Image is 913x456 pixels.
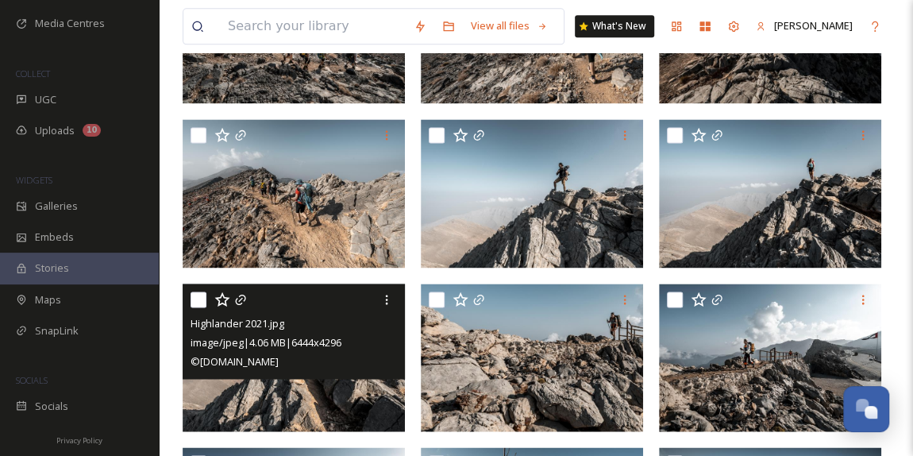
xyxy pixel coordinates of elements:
a: [PERSON_NAME] [748,10,861,41]
span: UGC [35,92,56,107]
a: View all files [463,10,556,41]
span: Uploads [35,123,75,138]
span: COLLECT [16,68,50,79]
span: Privacy Policy [56,435,102,446]
span: Embeds [35,230,74,245]
a: Privacy Policy [56,430,102,449]
a: What's New [575,15,654,37]
span: Stories [35,261,69,276]
input: Search your library [220,9,406,44]
img: Highlander 2021.jpg [421,284,643,432]
span: Media Centres [35,16,105,31]
img: Highlander 2021.jpg [659,119,881,268]
div: 10 [83,124,101,137]
span: image/jpeg | 4.06 MB | 6444 x 4296 [191,335,341,350]
img: Highlander 2021.jpg [659,284,881,432]
button: Open Chat [843,386,889,432]
span: WIDGETS [16,174,52,186]
img: Highlander 2021.jpg [421,119,643,268]
span: Galleries [35,199,78,214]
span: [PERSON_NAME] [774,18,853,33]
span: © [DOMAIN_NAME] [191,354,279,369]
span: SOCIALS [16,374,48,386]
span: SnapLink [35,323,79,338]
img: Highlander 2021.jpg [183,119,405,268]
span: Maps [35,292,61,307]
span: Highlander 2021.jpg [191,316,284,330]
span: Socials [35,399,68,414]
